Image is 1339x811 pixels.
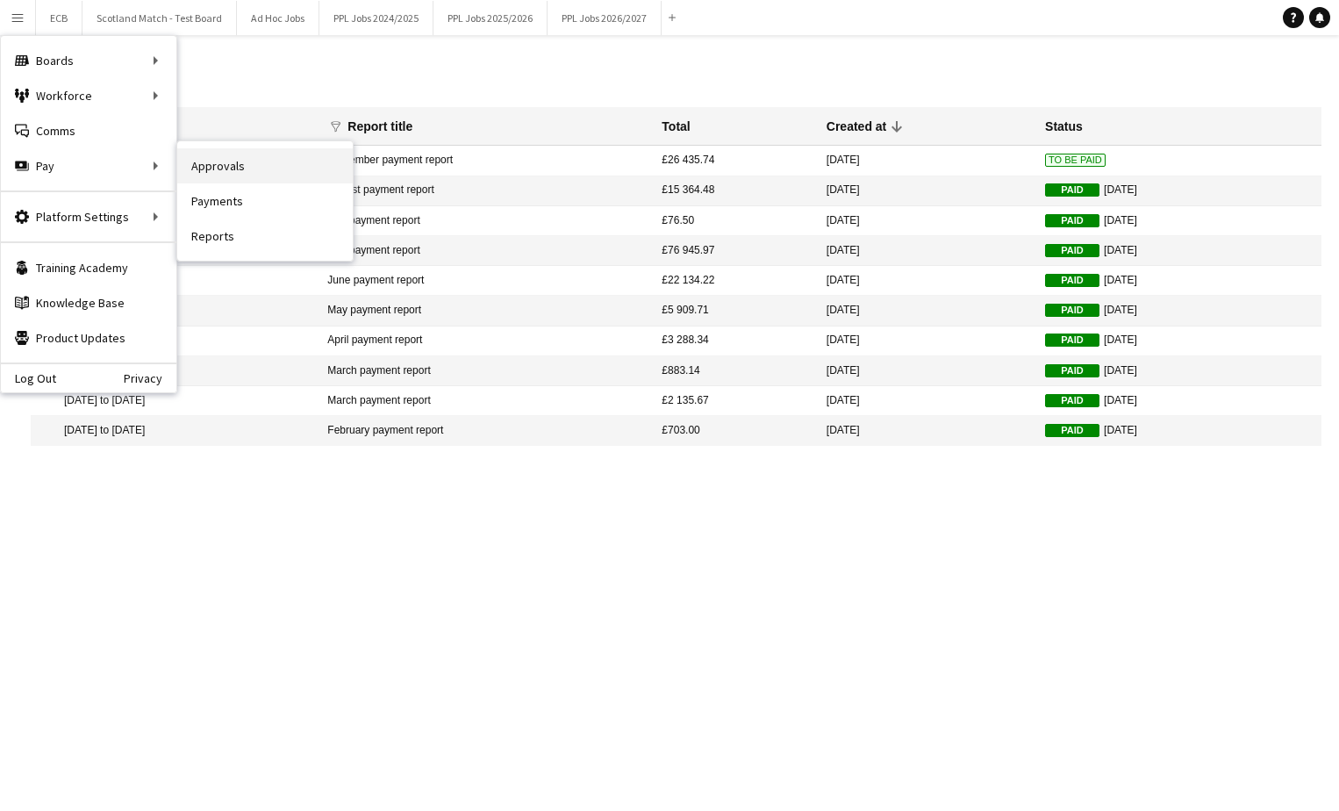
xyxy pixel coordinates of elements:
mat-cell: [DATE] [818,327,1036,356]
mat-cell: £2 135.67 [653,386,817,416]
div: Platform Settings [1,199,176,234]
div: Report title [347,118,428,134]
mat-cell: [DATE] [1036,386,1321,416]
div: Created at [827,118,886,134]
span: Paid [1045,214,1099,227]
mat-cell: £883.14 [653,356,817,386]
mat-cell: [DATE] [1036,236,1321,266]
a: Product Updates [1,320,176,355]
mat-cell: [DATE] [818,386,1036,416]
mat-cell: [DATE] to [DATE] [31,416,319,446]
mat-cell: £76.50 [653,206,817,236]
button: Ad Hoc Jobs [237,1,319,35]
mat-cell: [DATE] [1036,327,1321,356]
span: Paid [1045,244,1099,257]
mat-cell: June payment report [319,266,653,296]
span: Paid [1045,274,1099,287]
mat-cell: [DATE] [1036,416,1321,446]
a: Comms [1,113,176,148]
mat-cell: March payment report [319,356,653,386]
mat-cell: £76 945.97 [653,236,817,266]
mat-cell: March payment report [319,386,653,416]
mat-cell: £15 364.48 [653,176,817,206]
span: Paid [1045,364,1099,377]
button: ECB [36,1,82,35]
div: Workforce [1,78,176,113]
mat-cell: May payment report [319,296,653,326]
mat-cell: £26 435.74 [653,146,817,176]
div: Boards [1,43,176,78]
a: Training Academy [1,250,176,285]
span: Paid [1045,394,1099,407]
mat-cell: [DATE] [1036,356,1321,386]
div: Report title [347,118,412,134]
button: Scotland Match - Test Board [82,1,237,35]
mat-cell: [DATE] [818,356,1036,386]
mat-cell: [DATE] [818,176,1036,206]
button: PPL Jobs 2024/2025 [319,1,433,35]
mat-cell: February payment report [319,416,653,446]
span: Paid [1045,424,1099,437]
mat-cell: [DATE] [818,206,1036,236]
div: Pay [1,148,176,183]
span: Paid [1045,183,1099,197]
div: Total [662,118,690,134]
mat-cell: £5 909.71 [653,296,817,326]
mat-cell: £3 288.34 [653,327,817,356]
mat-cell: [DATE] [818,236,1036,266]
a: Privacy [124,371,176,385]
a: Payments [177,183,353,219]
a: Log Out [1,371,56,385]
button: PPL Jobs 2026/2027 [548,1,662,35]
mat-cell: [DATE] [818,146,1036,176]
div: Status [1045,118,1083,134]
div: Created at [827,118,902,134]
mat-cell: [DATE] to [DATE] [31,386,319,416]
mat-cell: August payment report [319,176,653,206]
mat-cell: April payment report [319,327,653,356]
button: PPL Jobs 2025/2026 [433,1,548,35]
mat-cell: July payment report [319,236,653,266]
span: To Be Paid [1045,154,1106,167]
mat-cell: [DATE] [818,296,1036,326]
mat-cell: [DATE] [818,266,1036,296]
mat-cell: £22 134.22 [653,266,817,296]
mat-cell: July payment report [319,206,653,236]
mat-cell: [DATE] [1036,176,1321,206]
mat-cell: [DATE] [1036,296,1321,326]
a: Knowledge Base [1,285,176,320]
h1: Reports [31,67,1321,93]
span: Paid [1045,334,1099,347]
span: Paid [1045,304,1099,317]
mat-cell: [DATE] [1036,266,1321,296]
mat-cell: September payment report [319,146,653,176]
mat-cell: [DATE] [818,416,1036,446]
mat-cell: £703.00 [653,416,817,446]
a: Approvals [177,148,353,183]
a: Reports [177,219,353,254]
mat-cell: [DATE] [1036,206,1321,236]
